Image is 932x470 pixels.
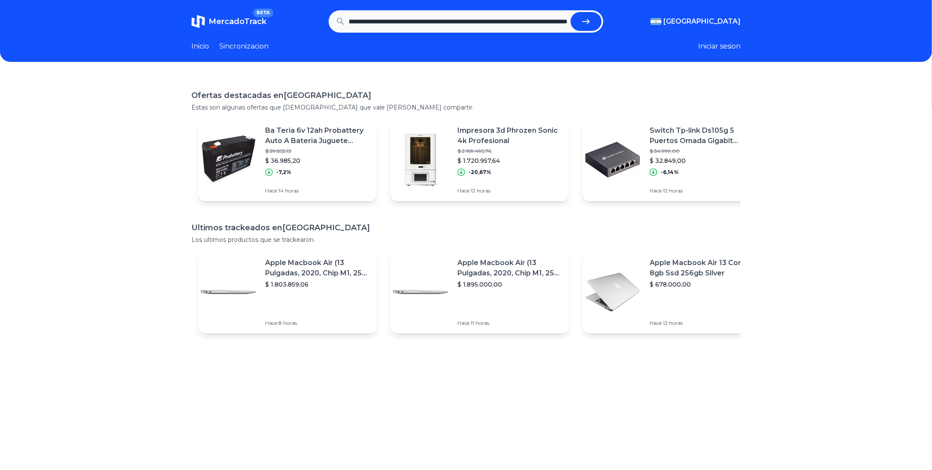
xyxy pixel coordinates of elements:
[191,15,205,28] img: MercadoTrack
[209,17,266,26] span: MercadoTrack
[253,9,273,17] span: BETA
[457,125,562,146] p: Impresora 3d Phrozen Sonic 4k Profesional
[698,41,741,52] button: Iniciar sesion
[583,262,643,322] img: Featured image
[650,148,754,155] p: $ 34.999,00
[457,148,562,155] p: $ 2.169.495,76
[457,280,562,289] p: $ 1.895.000,00
[191,15,266,28] a: MercadoTrackBETA
[650,187,754,194] p: Hace 12 horas
[469,169,491,176] p: -20,67%
[219,41,269,52] a: Sincronizacion
[650,280,754,289] p: $ 678.000,00
[265,258,370,278] p: Apple Macbook Air (13 Pulgadas, 2020, Chip M1, 256 Gb De Ssd, 8 Gb De Ram) - Plata
[390,119,569,201] a: Featured imageImpresora 3d Phrozen Sonic 4k Profesional$ 2.169.495,76$ 1.720.957,64-20,67%Hace 12...
[198,251,377,333] a: Featured imageApple Macbook Air (13 Pulgadas, 2020, Chip M1, 256 Gb De Ssd, 8 Gb De Ram) - Plata$...
[650,125,754,146] p: Switch Tp-link Ds105g 5 Puertos Omada Gigabit Negro
[651,18,662,25] img: Argentina
[650,320,754,327] p: Hace 12 horas
[650,156,754,165] p: $ 32.849,00
[191,103,741,112] p: Estas son algunas ofertas que [DEMOGRAPHIC_DATA] que vale [PERSON_NAME] compartir.
[583,130,643,190] img: Featured image
[276,169,291,176] p: -7,2%
[390,130,451,190] img: Featured image
[198,262,258,322] img: Featured image
[650,258,754,278] p: Apple Macbook Air 13 Core I5 8gb Ssd 256gb Silver
[457,320,562,327] p: Hace 11 horas
[583,119,761,201] a: Featured imageSwitch Tp-link Ds105g 5 Puertos Omada Gigabit Negro$ 34.999,00$ 32.849,00-6,14%Hace...
[191,222,741,234] h1: Ultimos trackeados en [GEOGRAPHIC_DATA]
[457,187,562,194] p: Hace 12 horas
[390,251,569,333] a: Featured imageApple Macbook Air (13 Pulgadas, 2020, Chip M1, 256 Gb De Ssd, 8 Gb De Ram) - Plata$...
[265,320,370,327] p: Hace 8 horas
[265,187,370,194] p: Hace 14 horas
[265,125,370,146] p: Ba Teria 6v 12ah Probattery Auto A Bateria Juguete Electrico
[198,130,258,190] img: Featured image
[191,235,741,244] p: Los ultimos productos que se trackearon.
[390,262,451,322] img: Featured image
[457,258,562,278] p: Apple Macbook Air (13 Pulgadas, 2020, Chip M1, 256 Gb De Ssd, 8 Gb De Ram) - Plata
[265,156,370,165] p: $ 36.985,20
[661,169,679,176] p: -6,14%
[583,251,761,333] a: Featured imageApple Macbook Air 13 Core I5 8gb Ssd 256gb Silver$ 678.000,00Hace 12 horas
[198,119,377,201] a: Featured imageBa Teria 6v 12ah Probattery Auto A Bateria Juguete Electrico$ 39.855,13$ 36.985,20-...
[191,41,209,52] a: Inicio
[265,148,370,155] p: $ 39.855,13
[457,156,562,165] p: $ 1.720.957,64
[651,16,741,27] button: [GEOGRAPHIC_DATA]
[663,16,741,27] span: [GEOGRAPHIC_DATA]
[265,280,370,289] p: $ 1.803.859,06
[191,89,741,101] h1: Ofertas destacadas en [GEOGRAPHIC_DATA]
